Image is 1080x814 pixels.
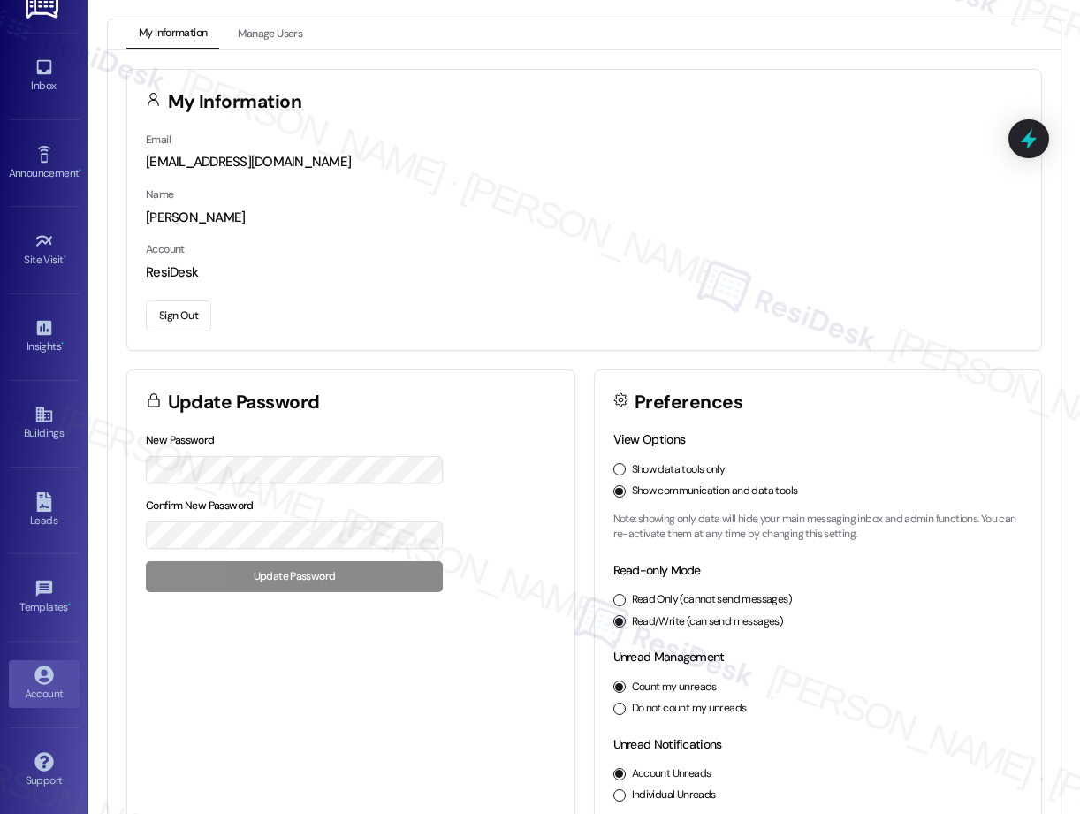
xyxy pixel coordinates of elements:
[9,226,80,274] a: Site Visit •
[146,209,1023,227] div: [PERSON_NAME]
[146,300,211,331] button: Sign Out
[61,338,64,350] span: •
[225,19,315,49] button: Manage Users
[632,483,798,499] label: Show communication and data tools
[613,649,725,665] label: Unread Management
[146,133,171,147] label: Email
[79,164,81,177] span: •
[632,701,747,717] label: Do not count my unreads
[9,660,80,708] a: Account
[632,592,792,608] label: Read Only (cannot send messages)
[632,614,784,630] label: Read/Write (can send messages)
[146,433,215,447] label: New Password
[9,487,80,535] a: Leads
[613,512,1023,543] p: Note: showing only data will hide your main messaging inbox and admin functions. You can re-activ...
[613,562,701,578] label: Read-only Mode
[146,242,185,256] label: Account
[64,251,66,263] span: •
[613,736,722,752] label: Unread Notifications
[126,19,219,49] button: My Information
[168,393,320,412] h3: Update Password
[613,431,686,447] label: View Options
[146,187,174,202] label: Name
[632,462,726,478] label: Show data tools only
[9,747,80,795] a: Support
[635,393,742,412] h3: Preferences
[146,263,1023,282] div: ResiDesk
[632,766,711,782] label: Account Unreads
[68,598,71,611] span: •
[9,313,80,361] a: Insights •
[146,153,1023,171] div: [EMAIL_ADDRESS][DOMAIN_NAME]
[146,498,254,513] label: Confirm New Password
[632,787,716,803] label: Individual Unreads
[168,93,302,111] h3: My Information
[9,399,80,447] a: Buildings
[9,52,80,100] a: Inbox
[632,680,717,696] label: Count my unreads
[9,574,80,621] a: Templates •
